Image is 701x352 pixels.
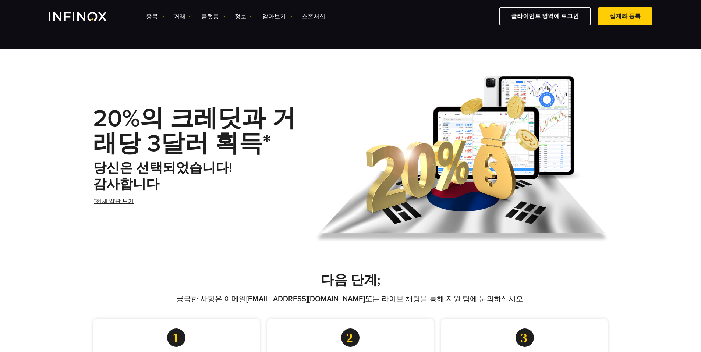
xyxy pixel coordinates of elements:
[121,294,581,304] p: 궁금한 사항은 이메일 또는 라이브 채팅을 통해 지원 팀에 문의하십시오.
[499,7,591,25] a: 클라이언트 영역에 로그인
[201,12,226,21] a: 플랫폼
[246,295,365,303] a: [EMAIL_ADDRESS][DOMAIN_NAME]
[262,12,293,21] a: 알아보기
[93,104,296,158] strong: 20%의 크레딧과 거래당 3달러 획득*
[93,160,309,192] h2: 당신은 선택되었습니다! 감사합니다
[302,12,325,21] a: 스폰서십
[235,12,253,21] a: 정보
[598,7,652,25] a: 실계좌 등록
[93,192,135,210] a: *전체 약관 보기
[49,12,124,21] a: INFINOX Logo
[174,12,192,21] a: 거래
[146,12,164,21] a: 종목
[93,272,608,288] h2: 다음 단계;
